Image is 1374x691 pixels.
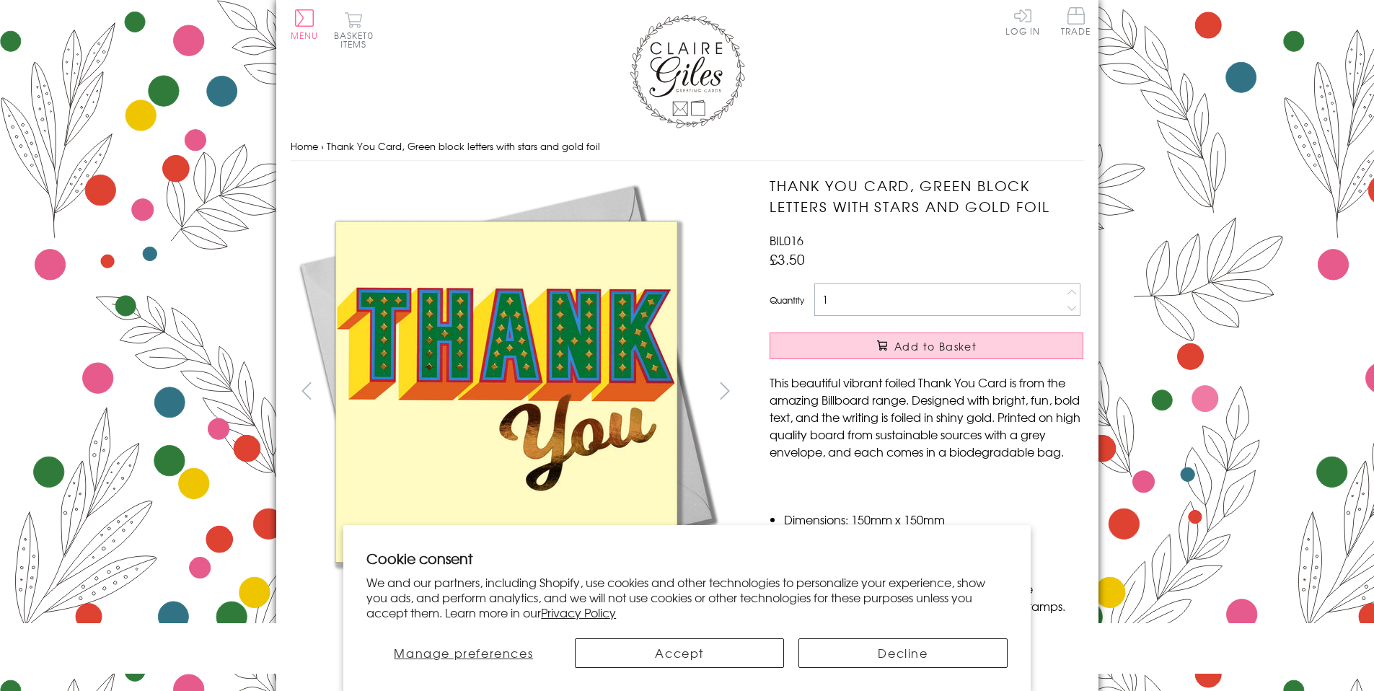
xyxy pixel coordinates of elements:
button: Manage preferences [366,638,560,668]
li: Dimensions: 150mm x 150mm [784,511,1083,528]
p: We and our partners, including Shopify, use cookies and other technologies to personalize your ex... [366,575,1008,620]
p: This beautiful vibrant foiled Thank You Card is from the amazing Billboard range. Designed with b... [770,374,1083,460]
span: › [321,139,324,153]
nav: breadcrumbs [291,132,1084,162]
span: Manage preferences [394,644,533,661]
span: Thank You Card, Green block letters with stars and gold foil [327,139,600,153]
label: Quantity [770,294,804,307]
a: Log In [1005,7,1040,35]
span: Add to Basket [894,339,977,353]
button: Add to Basket [770,333,1083,359]
a: Home [291,139,318,153]
img: Claire Giles Greetings Cards [630,14,745,128]
button: prev [291,374,323,407]
span: Trade [1061,7,1091,35]
a: Privacy Policy [541,604,616,621]
a: Trade [1061,7,1091,38]
img: Thank You Card, Green block letters with stars and gold foil [291,175,723,608]
button: Basket0 items [334,12,374,48]
button: Accept [575,638,784,668]
button: next [708,374,741,407]
span: £3.50 [770,249,805,269]
span: BIL016 [770,232,803,249]
h1: Thank You Card, Green block letters with stars and gold foil [770,175,1083,217]
span: Menu [291,29,319,42]
h2: Cookie consent [366,548,1008,568]
span: 0 items [340,29,374,50]
button: Menu [291,9,319,40]
button: Decline [798,638,1008,668]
